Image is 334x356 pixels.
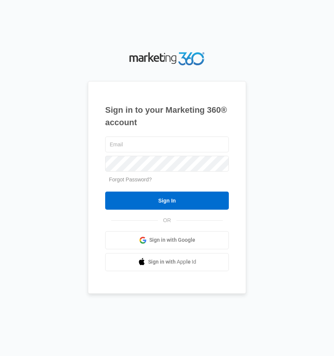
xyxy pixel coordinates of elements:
[105,104,229,129] h1: Sign in to your Marketing 360® account
[105,137,229,152] input: Email
[109,176,152,183] a: Forgot Password?
[105,192,229,210] input: Sign In
[148,258,196,266] span: Sign in with Apple Id
[149,236,195,244] span: Sign in with Google
[105,231,229,249] a: Sign in with Google
[158,216,176,224] span: OR
[105,253,229,271] a: Sign in with Apple Id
